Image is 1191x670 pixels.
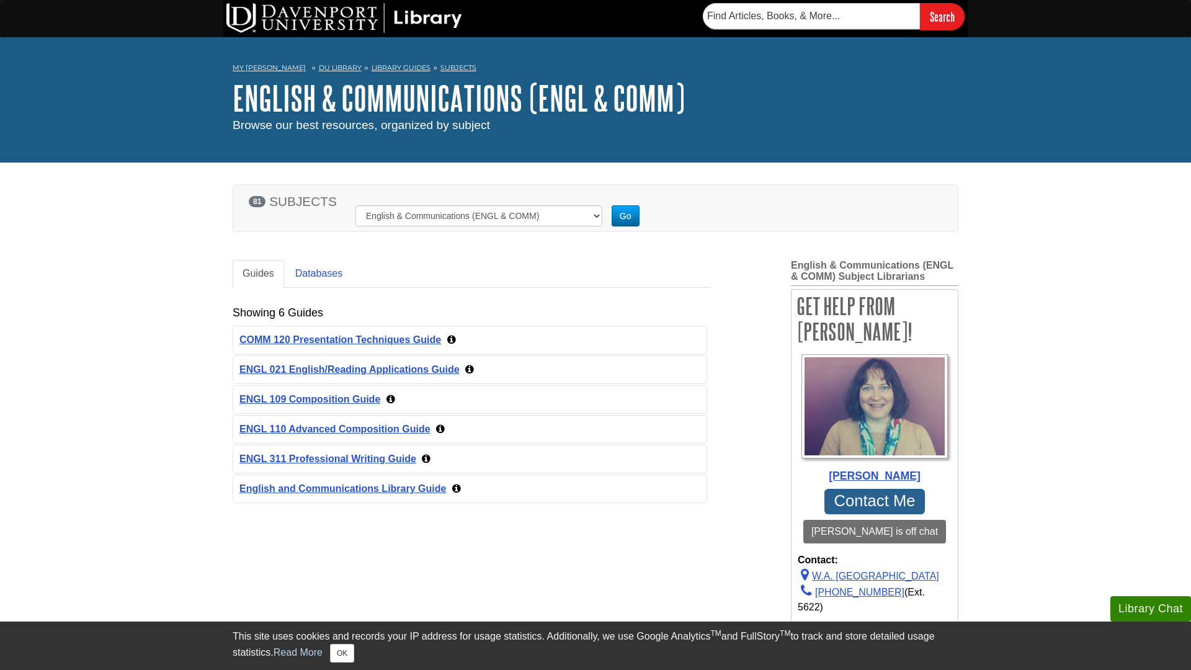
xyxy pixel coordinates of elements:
a: Profile Photo [PERSON_NAME] [798,354,952,484]
h1: English & Communications (ENGL & COMM) [233,79,958,117]
div: Browse our best resources, organized by subject [233,117,958,135]
a: Guides [233,260,284,288]
form: Searches DU Library's articles, books, and more [703,3,965,30]
img: Profile Photo [801,354,948,458]
nav: breadcrumb [233,60,958,79]
a: English and Communications Library Guide [239,483,446,494]
a: ENGL 109 Composition Guide [239,394,380,404]
a: Contact Me [824,489,925,514]
button: [PERSON_NAME] is off chat [803,520,946,543]
img: DU Library [226,3,462,33]
h2: Showing 6 Guides [233,306,323,319]
h2: English & Communications (ENGL & COMM) Subject Librarians [791,260,958,286]
sup: TM [710,629,721,638]
a: My [PERSON_NAME] [233,63,306,73]
input: Search [920,3,965,30]
button: Go [612,205,640,226]
a: ENGL 110 Advanced Composition Guide [239,424,430,434]
sup: TM [780,629,790,638]
a: Library Guides [372,63,430,72]
button: Library Chat [1110,596,1191,622]
section: Subject Search Bar [233,169,958,244]
a: W.A. [GEOGRAPHIC_DATA] [798,571,939,581]
span: 81 [249,196,265,207]
span: SUBJECTS [269,194,337,208]
button: Close [330,644,354,663]
div: [PERSON_NAME] [798,468,952,484]
a: Read More [274,647,323,658]
div: This site uses cookies and records your IP address for usage statistics. Additionally, we use Goo... [233,629,958,663]
strong: Contact: [798,553,952,568]
div: (Ext. 5622) [798,584,952,615]
input: Find Articles, Books, & More... [703,3,920,29]
a: COMM 120 Presentation Techniques Guide [239,334,441,345]
a: [PHONE_NUMBER] [798,587,904,597]
a: ENGL 021 English/Reading Applications Guide [239,364,460,375]
h2: Get Help From [PERSON_NAME]! [792,290,958,348]
a: ENGL 311 Professional Writing Guide [239,453,416,464]
a: DU Library [319,63,362,72]
a: Subjects [440,63,476,72]
a: Databases [285,260,353,288]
